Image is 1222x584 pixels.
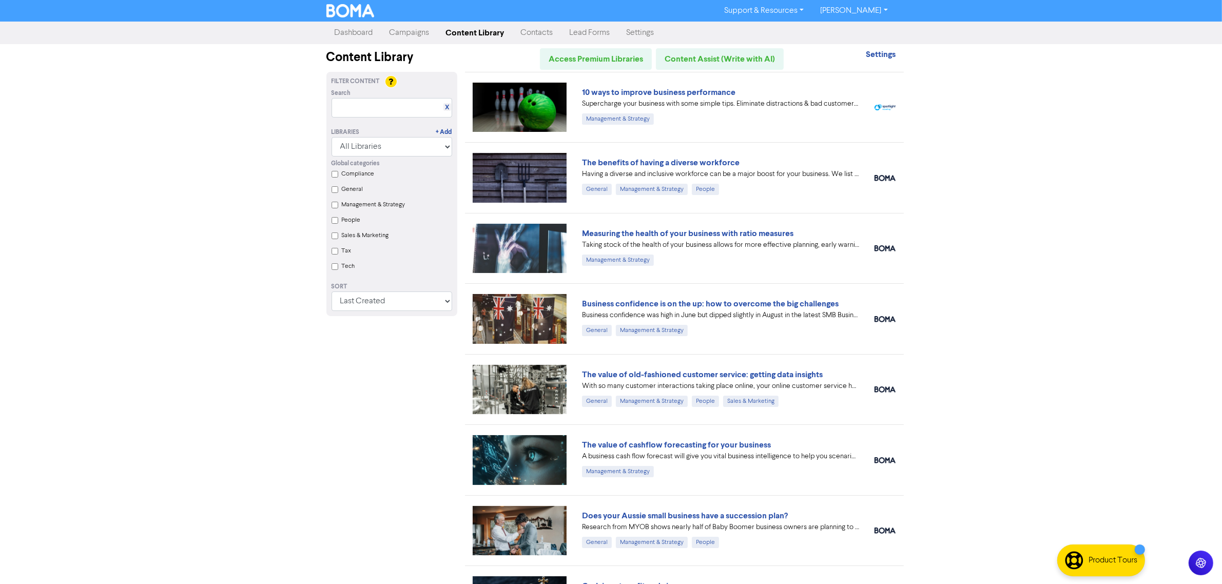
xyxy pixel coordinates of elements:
div: Business confidence was high in June but dipped slightly in August in the latest SMB Business Ins... [582,310,859,321]
a: Lead Forms [561,23,618,43]
div: A business cash flow forecast will give you vital business intelligence to help you scenario-plan... [582,451,859,462]
a: Campaigns [381,23,438,43]
a: Business confidence is on the up: how to overcome the big challenges [582,299,839,309]
div: General [582,325,612,336]
div: Content Library [326,48,457,67]
img: boma_accounting [875,457,896,463]
div: Management & Strategy [616,184,688,195]
div: General [582,537,612,548]
div: Sales & Marketing [723,396,779,407]
a: Measuring the health of your business with ratio measures [582,228,793,239]
a: Access Premium Libraries [540,48,652,70]
a: Dashboard [326,23,381,43]
label: Tax [342,246,352,256]
div: General [582,396,612,407]
a: + Add [436,128,452,137]
a: Does your Aussie small business have a succession plan? [582,511,788,521]
div: Management & Strategy [616,325,688,336]
div: Having a diverse and inclusive workforce can be a major boost for your business. We list four of ... [582,169,859,180]
iframe: Chat Widget [1171,535,1222,584]
div: With so many customer interactions taking place online, your online customer service has to be fi... [582,381,859,392]
a: Contacts [513,23,561,43]
a: Settings [866,51,896,59]
a: [PERSON_NAME] [812,3,896,19]
label: Tech [342,262,355,271]
label: People [342,216,361,225]
a: The value of cashflow forecasting for your business [582,440,771,450]
div: Taking stock of the health of your business allows for more effective planning, early warning abo... [582,240,859,250]
a: Content Assist (Write with AI) [656,48,784,70]
label: General [342,185,363,194]
div: Global categories [332,159,452,168]
div: Management & Strategy [582,113,654,125]
a: The benefits of having a diverse workforce [582,158,740,168]
div: People [692,537,719,548]
label: Compliance [342,169,375,179]
img: boma_accounting [875,245,896,251]
img: boma [875,528,896,534]
img: boma [875,316,896,322]
div: Management & Strategy [582,466,654,477]
a: The value of old-fashioned customer service: getting data insights [582,369,823,380]
strong: Settings [866,49,896,60]
div: Management & Strategy [582,255,654,266]
div: Filter Content [332,77,452,86]
a: Settings [618,23,663,43]
div: People [692,396,719,407]
img: spotlight [875,104,896,111]
a: Content Library [438,23,513,43]
span: Search [332,89,351,98]
div: General [582,184,612,195]
div: Management & Strategy [616,537,688,548]
img: BOMA Logo [326,4,375,17]
a: 10 ways to improve business performance [582,87,735,98]
div: People [692,184,719,195]
div: Libraries [332,128,360,137]
div: Research from MYOB shows nearly half of Baby Boomer business owners are planning to exit in the n... [582,522,859,533]
a: X [445,104,449,111]
div: Management & Strategy [616,396,688,407]
label: Management & Strategy [342,200,405,209]
a: Support & Resources [716,3,812,19]
div: Supercharge your business with some simple tips. Eliminate distractions & bad customers, get a pl... [582,99,859,109]
div: Sort [332,282,452,291]
img: boma [875,175,896,181]
img: boma [875,386,896,393]
label: Sales & Marketing [342,231,389,240]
